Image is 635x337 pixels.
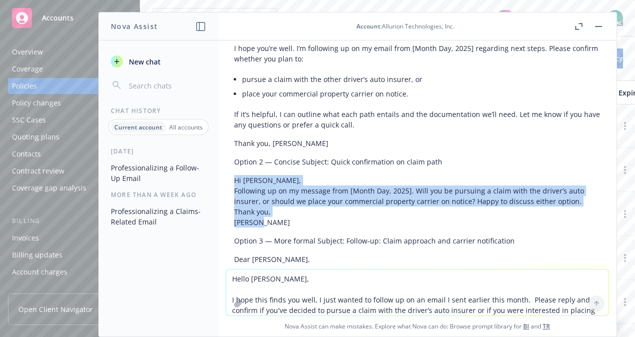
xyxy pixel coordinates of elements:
div: More than a week ago [99,190,218,199]
p: All accounts [169,123,203,131]
li: pursue a claim with the other driver’s auto insurer, or [242,72,601,86]
div: Billing updates [12,247,62,263]
a: more [619,164,631,176]
li: place your commercial property carrier on notice. [242,86,601,101]
div: Invoices [12,230,39,246]
div: Contract review [12,163,64,179]
button: Professionalizing a Follow-Up Email [107,159,210,186]
p: Dear [PERSON_NAME], [234,254,601,264]
div: Installment plans [12,281,70,297]
button: New chat [107,52,210,70]
div: Policy changes [12,95,61,111]
p: Thank you, [PERSON_NAME] [234,138,601,148]
a: Invoices [8,230,132,246]
div: Overview [12,44,43,60]
div: : Allurion Technologies, Inc. [356,22,454,30]
a: Coverage gap analysis [8,180,132,196]
p: Option 3 — More formal Subject: Follow‑up: Claim approach and carrier notification [234,235,601,246]
span: Account [356,22,380,30]
a: more [619,208,631,220]
a: Stop snowing [515,8,535,28]
a: Contacts [8,146,132,162]
button: Allurion Technologies, Inc. [152,8,277,28]
a: Installment plans [8,281,132,297]
input: Search chats [127,78,206,92]
div: Policies [12,78,37,94]
div: Coverage gap analysis [12,180,86,196]
div: Billing [8,216,132,226]
p: I hope you’re well. I’m following up on my email from [Month Day, 2025] regarding next steps. Ple... [234,43,601,64]
a: more [619,252,631,264]
a: Quoting plans [8,129,132,145]
a: Accounts [8,4,132,32]
span: Nova Assist can make mistakes. Explore what Nova can do: Browse prompt library for and [222,316,613,336]
a: Billing updates [8,247,132,263]
p: Option 2 — Concise Subject: Quick confirmation on claim path [234,156,601,167]
div: Coverage [12,61,43,77]
a: BI [523,322,529,330]
a: Search [561,8,581,28]
a: more [619,296,631,308]
a: Switch app [584,8,604,28]
div: 99+ [503,10,512,19]
p: Current account [114,123,162,131]
a: Contract review [8,163,132,179]
a: Overview [8,44,132,60]
a: Policies [8,78,132,94]
div: Quoting plans [12,129,59,145]
img: photo [607,10,623,26]
a: Policy changes [8,95,132,111]
span: Open Client Navigator [18,304,93,314]
span: Accounts [42,14,73,22]
span: New chat [127,56,161,67]
p: Hi [PERSON_NAME], Following up on my message from [Month Day, 2025]. Will you be pursuing a claim... [234,175,601,227]
a: Report a Bug [538,8,558,28]
a: TR [543,322,550,330]
div: [DATE] [99,147,218,155]
a: Coverage [8,61,132,77]
div: Chat History [99,106,218,115]
p: If it’s helpful, I can outline what each path entails and the documentation we’ll need. Let me kn... [234,109,601,130]
a: SSC Cases [8,112,132,128]
a: more [619,120,631,132]
h1: Nova Assist [111,21,158,31]
a: Account charges [8,264,132,280]
button: Professionalizing a Claims-Related Email [107,203,210,230]
div: Contacts [12,146,41,162]
div: SSC Cases [12,112,46,128]
div: Account charges [12,264,67,280]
